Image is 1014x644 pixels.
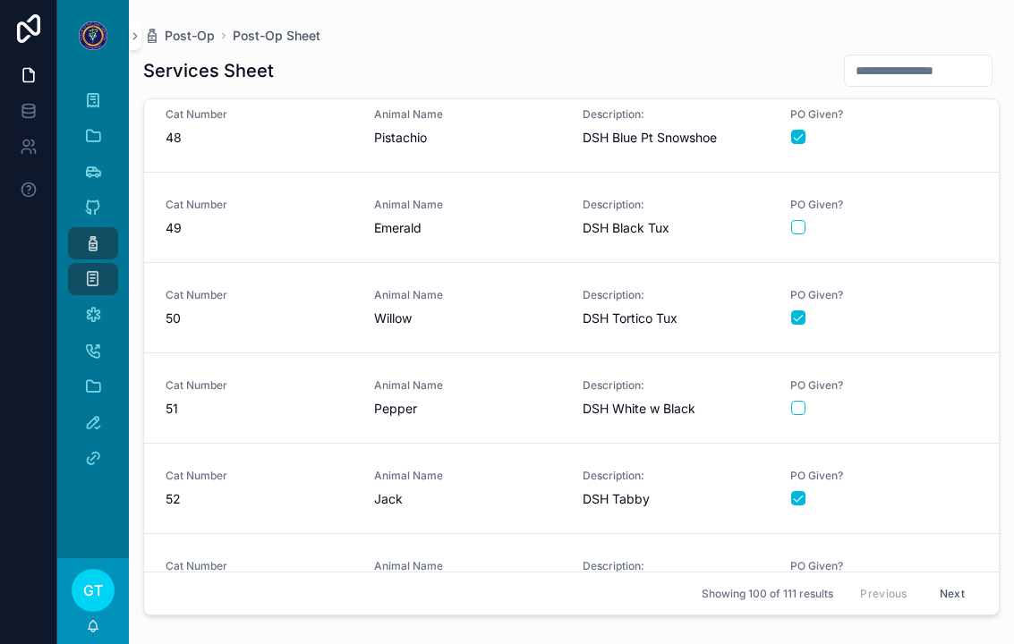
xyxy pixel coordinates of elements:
span: Pistachio [374,129,561,147]
span: DSH Tortico Tux [583,309,770,327]
img: App logo [79,21,107,50]
span: PO Given? [790,378,977,393]
span: DSH Tabby [583,490,770,508]
span: Animal Name [374,469,561,483]
span: Cat Number [166,469,353,483]
span: PO Given? [790,107,977,122]
a: Cat Number53Animal NameStumpyDescription:DSH BlackPO Given? [144,534,999,624]
span: Cat Number [166,198,353,212]
button: Next [927,580,977,607]
span: PO Given? [790,198,977,212]
span: Description: [583,469,770,483]
a: Cat Number51Animal NamePepperDescription:DSH White w BlackPO Given? [144,353,999,444]
span: PO Given? [790,559,977,573]
span: Cat Number [166,378,353,393]
span: Animal Name [374,107,561,122]
span: DSH Blue Pt Snowshoe [583,129,770,147]
a: Cat Number50Animal NameWillowDescription:DSH Tortico TuxPO Given? [144,263,999,353]
span: Showing 100 of 111 results [702,587,833,601]
span: Cat Number [166,107,353,122]
span: PO Given? [790,469,977,483]
a: Post-Op [143,27,215,45]
span: Post-Op [165,27,215,45]
div: scrollable content [57,72,129,497]
span: Description: [583,378,770,393]
a: Post-Op Sheet [233,27,320,45]
h1: Services Sheet [143,58,274,83]
span: DSH White w Black [583,400,770,418]
span: Animal Name [374,378,561,393]
span: 48 [166,129,353,147]
span: 49 [166,219,353,237]
span: GT [83,580,103,601]
a: Cat Number52Animal NameJackDescription:DSH TabbyPO Given? [144,444,999,534]
span: Animal Name [374,288,561,302]
span: Description: [583,107,770,122]
span: Pepper [374,400,561,418]
span: Animal Name [374,559,561,573]
span: 52 [166,490,353,508]
span: 50 [166,309,353,327]
span: Description: [583,288,770,302]
span: Emerald [374,219,561,237]
span: Jack [374,490,561,508]
span: Animal Name [374,198,561,212]
span: DSH Black Tux [583,219,770,237]
span: Description: [583,559,770,573]
a: Cat Number49Animal NameEmeraldDescription:DSH Black TuxPO Given? [144,173,999,263]
span: Willow [374,309,561,327]
span: 51 [166,400,353,418]
span: Cat Number [166,288,353,302]
a: Cat Number48Animal NamePistachioDescription:DSH Blue Pt SnowshoePO Given? [144,82,999,173]
span: Cat Number [166,559,353,573]
span: Description: [583,198,770,212]
span: PO Given? [790,288,977,302]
